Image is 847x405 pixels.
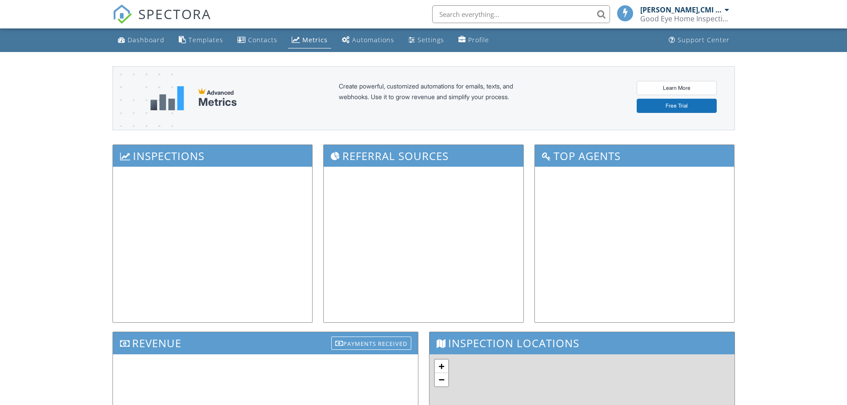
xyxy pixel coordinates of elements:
div: Create powerful, customized automations for emails, texts, and webhooks. Use it to grow revenue a... [339,81,534,116]
img: The Best Home Inspection Software - Spectora [112,4,132,24]
a: Free Trial [637,99,717,113]
div: Contacts [248,36,277,44]
a: Zoom out [435,373,448,386]
a: Automations (Basic) [338,32,398,48]
a: Support Center [665,32,733,48]
img: advanced-banner-bg-f6ff0eecfa0ee76150a1dea9fec4b49f333892f74bc19f1b897a312d7a1b2ff3.png [113,67,173,165]
div: Good Eye Home Inspections, Sewer Scopes & Mold Testing [640,14,729,23]
div: [PERSON_NAME],CMI OHI.2019004720 [640,5,723,14]
span: Advanced [207,89,234,96]
a: Settings [405,32,448,48]
input: Search everything... [432,5,610,23]
a: Metrics [288,32,331,48]
a: Zoom in [435,360,448,373]
a: Dashboard [114,32,168,48]
a: Templates [175,32,227,48]
h3: Inspection Locations [430,332,735,354]
div: Support Center [678,36,730,44]
h3: Referral Sources [324,145,523,167]
span: SPECTORA [138,4,211,23]
a: Learn More [637,81,717,95]
div: Metrics [302,36,328,44]
h3: Revenue [113,332,418,354]
a: Contacts [234,32,281,48]
div: Dashboard [128,36,165,44]
div: Metrics [198,96,237,108]
a: SPECTORA [112,12,211,31]
h3: Inspections [113,145,313,167]
img: metrics-aadfce2e17a16c02574e7fc40e4d6b8174baaf19895a402c862ea781aae8ef5b.svg [150,86,184,110]
div: Automations [352,36,394,44]
div: Templates [189,36,223,44]
div: Profile [468,36,489,44]
a: Company Profile [455,32,493,48]
div: Payments Received [331,337,411,350]
a: Payments Received [331,334,411,349]
h3: Top Agents [535,145,735,167]
div: Settings [417,36,444,44]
